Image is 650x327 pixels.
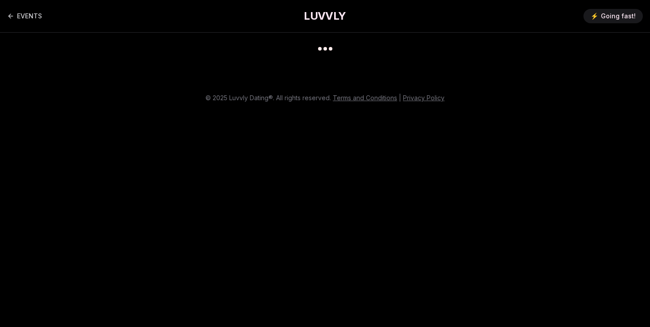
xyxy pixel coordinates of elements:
span: Going fast! [601,12,636,21]
a: Terms and Conditions [333,94,397,102]
a: LUVVLY [304,9,346,23]
span: ⚡️ [591,12,598,21]
a: Privacy Policy [403,94,445,102]
span: | [399,94,401,102]
a: Back to events [7,7,42,25]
